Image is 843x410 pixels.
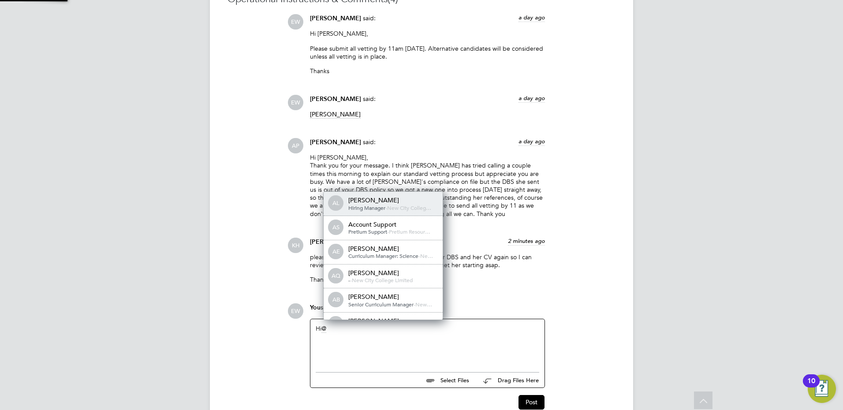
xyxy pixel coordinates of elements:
span: You [310,304,321,311]
div: say: [310,303,545,319]
span: 2 minutes ago [508,237,545,245]
span: Pretium Support [348,228,387,235]
span: [PERSON_NAME] [310,15,361,22]
span: AB [329,293,343,307]
div: [PERSON_NAME] [348,196,436,204]
span: Hiring Manager [348,204,385,211]
span: a day ago [518,94,545,102]
span: KH [288,238,303,253]
span: [PERSON_NAME] [310,110,361,119]
span: New… [415,301,432,308]
span: - [350,276,352,283]
span: said: [363,95,376,103]
span: said: [363,138,376,146]
button: Open Resource Center, 10 new notifications [808,375,836,403]
span: Ne… [420,252,433,259]
span: a day ago [518,138,545,145]
span: - [385,204,387,211]
span: New City Colleg… [387,204,431,211]
span: [PERSON_NAME] [310,138,361,146]
span: AS [329,220,343,235]
span: AP [288,138,303,153]
span: AE [329,245,343,259]
span: [PERSON_NAME] [310,95,361,103]
span: Pretium Resour… [389,228,430,235]
button: Drag Files Here [476,371,539,390]
span: Senior Curriculum Manager [348,301,414,308]
p: Thank you [310,276,545,283]
div: Account Support [348,220,436,228]
span: - [418,252,420,259]
p: Please submit all vetting by 11am [DATE]. Alternative candidates will be considered unless all ve... [310,45,545,60]
span: Curriculum Manager: Science [348,252,418,259]
div: Hi [316,324,539,362]
span: New City College Limited [352,276,413,283]
span: AH [329,317,343,331]
p: please can you up load what vetting you do, her DBS and her CV again so I can review this and see... [310,253,545,269]
p: Thanks [310,67,545,75]
span: a day ago [518,14,545,21]
p: Hi [PERSON_NAME], Thank you for your message. I think [PERSON_NAME] has tried calling a couple ti... [310,153,545,218]
span: - [414,301,415,308]
span: AL [329,196,343,210]
span: - [387,228,389,235]
span: - [348,276,350,283]
span: EW [288,303,303,319]
div: 10 [807,381,815,392]
div: [PERSON_NAME] [348,269,436,277]
div: [PERSON_NAME] [348,245,436,253]
p: Hi [PERSON_NAME], [310,30,545,37]
span: [PERSON_NAME] [310,238,361,246]
div: [PERSON_NAME] [348,317,436,325]
button: Post [518,395,545,409]
div: [PERSON_NAME] [348,293,436,301]
span: EW [288,14,303,30]
span: said: [363,14,376,22]
span: EW [288,95,303,110]
span: AQ [329,269,343,283]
